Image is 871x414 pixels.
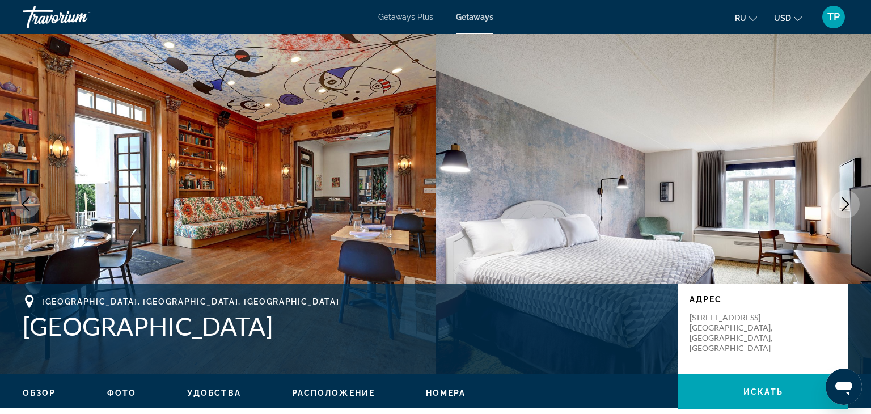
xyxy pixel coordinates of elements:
a: Travorium [23,2,136,32]
button: Change language [735,10,757,26]
button: Номера [426,388,466,398]
a: Getaways Plus [378,12,433,22]
button: Change currency [774,10,802,26]
button: Расположение [292,388,375,398]
button: Previous image [11,190,40,218]
button: искать [678,374,848,409]
span: USD [774,14,791,23]
a: Getaways [456,12,493,22]
button: Next image [831,190,860,218]
iframe: Кнопка для запуску вікна повідомлень [826,369,862,405]
button: Обзор [23,388,56,398]
button: Фото [107,388,136,398]
button: Удобства [187,388,241,398]
h1: [GEOGRAPHIC_DATA] [23,311,667,341]
p: Адрес [690,295,837,304]
span: искать [743,387,783,396]
span: ru [735,14,746,23]
button: User Menu [819,5,848,29]
p: [STREET_ADDRESS] [GEOGRAPHIC_DATA], [GEOGRAPHIC_DATA], [GEOGRAPHIC_DATA] [690,312,780,353]
span: TP [827,11,840,23]
span: [GEOGRAPHIC_DATA], [GEOGRAPHIC_DATA], [GEOGRAPHIC_DATA] [42,297,339,306]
